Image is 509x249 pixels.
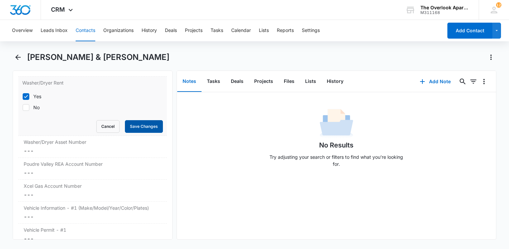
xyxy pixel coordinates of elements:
[457,76,468,87] button: Search...
[413,74,457,90] button: Add Note
[18,224,167,246] div: Vehicle Permit - #1---
[259,20,269,41] button: Lists
[24,182,162,189] label: Xcel Gas Account Number
[211,20,223,41] button: Tasks
[103,20,134,41] button: Organizations
[24,160,162,167] label: Poudre Valley REA Account Number
[142,20,157,41] button: History
[468,76,479,87] button: Filters
[249,71,278,92] button: Projects
[185,20,203,41] button: Projects
[18,202,167,224] div: Vehicle Information - #1 (Make/Model/Year/Color/Plates)---
[266,153,406,167] p: Try adjusting your search or filters to find what you’re looking for.
[202,71,226,92] button: Tasks
[24,213,162,221] dd: ---
[226,71,249,92] button: Deals
[496,2,501,8] span: 12
[177,71,202,92] button: Notes
[24,226,162,233] label: Vehicle Permit - #1
[320,107,353,140] img: No Data
[22,79,163,86] label: Washer/Dryer Rent
[13,52,23,63] button: Back
[41,20,68,41] button: Leads Inbox
[278,71,300,92] button: Files
[496,2,501,8] div: notifications count
[24,204,162,211] label: Vehicle Information - #1 (Make/Model/Year/Color/Plates)
[27,52,170,62] h1: [PERSON_NAME] & [PERSON_NAME]
[24,191,162,199] dd: ---
[18,180,167,202] div: Xcel Gas Account Number---
[24,138,162,145] label: Washer/Dryer Asset Number
[24,235,162,243] dd: ---
[165,20,177,41] button: Deals
[277,20,294,41] button: Reports
[447,23,492,39] button: Add Contact
[96,120,120,133] button: Cancel
[486,52,496,63] button: Actions
[321,71,349,92] button: History
[18,136,167,158] div: Washer/Dryer Asset Number---
[420,5,469,10] div: account name
[420,10,469,15] div: account id
[24,147,162,155] dd: ---
[51,6,65,13] span: CRM
[125,120,163,133] button: Save Changes
[24,169,162,177] dd: ---
[12,20,33,41] button: Overview
[76,20,95,41] button: Contacts
[319,140,353,150] h1: No Results
[479,76,489,87] button: Overflow Menu
[18,158,167,180] div: Poudre Valley REA Account Number---
[33,93,41,100] div: Yes
[231,20,251,41] button: Calendar
[300,71,321,92] button: Lists
[33,104,40,111] div: No
[302,20,320,41] button: Settings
